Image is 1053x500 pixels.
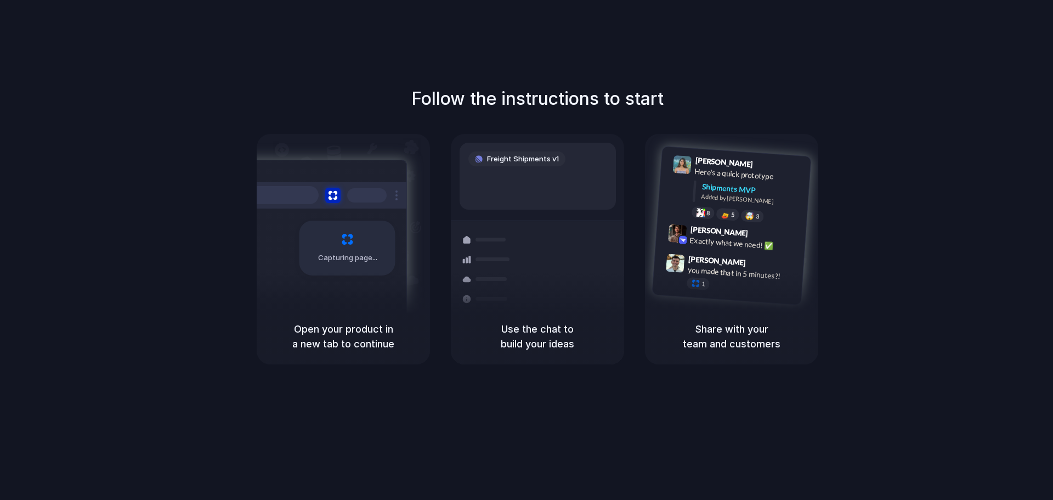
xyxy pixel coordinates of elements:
[701,281,705,287] span: 1
[701,181,803,199] div: Shipments MVP
[688,253,746,269] span: [PERSON_NAME]
[751,228,774,241] span: 9:42 AM
[695,154,753,170] span: [PERSON_NAME]
[749,258,772,271] span: 9:47 AM
[687,264,797,283] div: you made that in 5 minutes?!
[464,322,611,351] h5: Use the chat to build your ideas
[694,166,804,184] div: Here's a quick prototype
[690,223,748,239] span: [PERSON_NAME]
[318,252,379,263] span: Capturing page
[731,212,735,218] span: 5
[756,160,779,173] span: 9:41 AM
[745,212,755,220] div: 🤯
[756,214,760,220] span: 3
[487,154,559,165] span: Freight Shipments v1
[270,322,417,351] h5: Open your product in a new tab to continue
[658,322,805,351] h5: Share with your team and customers
[706,210,710,216] span: 8
[411,86,664,112] h1: Follow the instructions to start
[701,192,802,208] div: Added by [PERSON_NAME]
[689,234,799,253] div: Exactly what we need! ✅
